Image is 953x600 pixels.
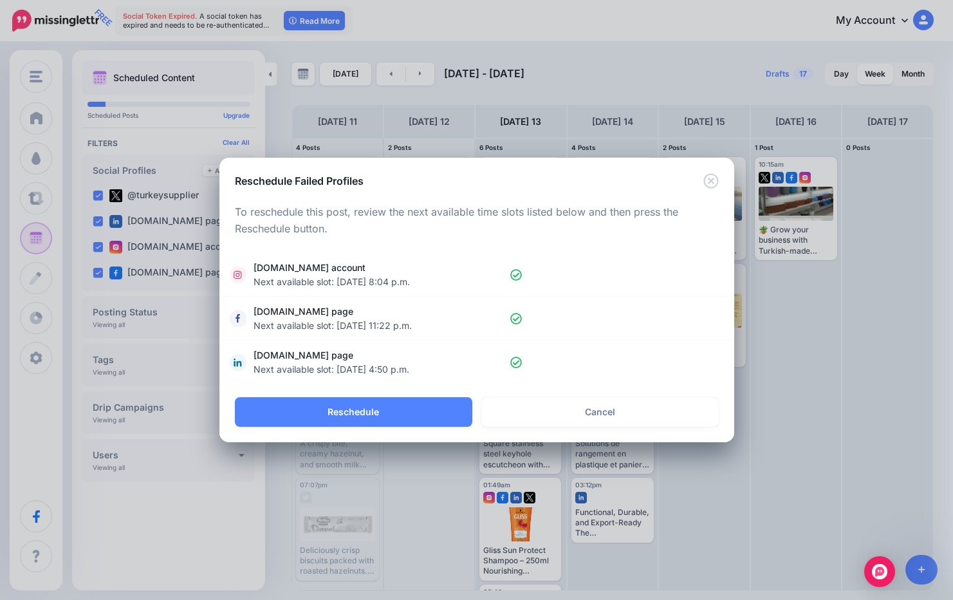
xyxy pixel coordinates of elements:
a: [DOMAIN_NAME] page Next available slot: [DATE] 11:22 p.m. [232,305,721,333]
a: Cancel [481,397,719,427]
span: [DOMAIN_NAME] page [254,305,510,333]
button: Reschedule [235,397,472,427]
span: Next available slot: [DATE] 11:22 p.m. [254,320,412,331]
span: Next available slot: [DATE] 8:04 p.m. [254,276,410,287]
span: Next available slot: [DATE] 4:50 p.m. [254,364,409,375]
div: Open Intercom Messenger [864,556,895,587]
p: To reschedule this post, review the next available time slots listed below and then press the Res... [235,204,719,238]
h5: Reschedule Failed Profiles [235,173,364,189]
span: [DOMAIN_NAME] account [254,261,510,289]
span: [DOMAIN_NAME] page [254,348,510,377]
button: Close [703,173,719,189]
a: [DOMAIN_NAME] account Next available slot: [DATE] 8:04 p.m. [232,261,721,289]
a: [DOMAIN_NAME] page Next available slot: [DATE] 4:50 p.m. [232,348,721,377]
